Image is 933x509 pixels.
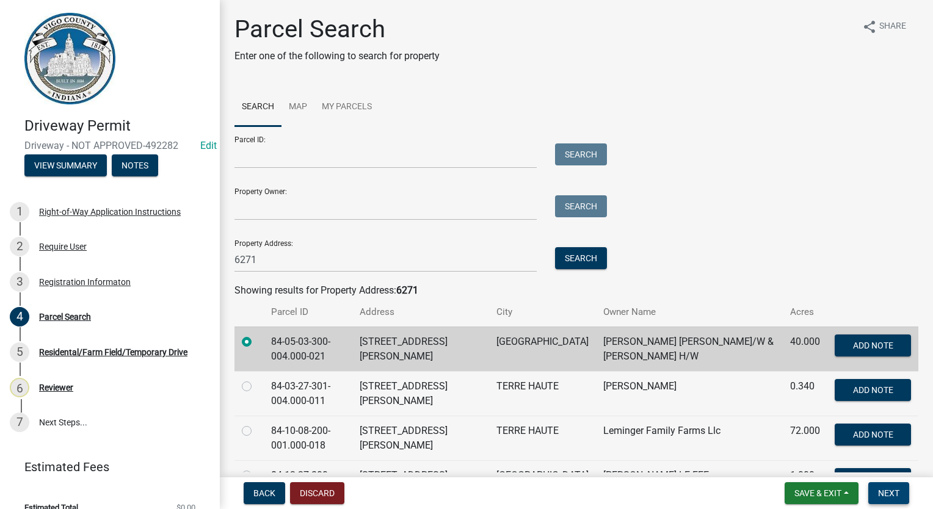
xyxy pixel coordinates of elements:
a: Edit [200,140,217,151]
div: Registration Informaton [39,278,131,286]
wm-modal-confirm: Edit Application Number [200,140,217,151]
div: 4 [10,307,29,327]
div: 6 [10,378,29,397]
h4: Driveway Permit [24,117,210,135]
span: Back [253,488,275,498]
span: Next [878,488,899,498]
div: 7 [10,413,29,432]
div: 5 [10,342,29,362]
td: [PERSON_NAME] [PERSON_NAME]/W & [PERSON_NAME] H/W [596,327,783,371]
div: Right-of-Way Application Instructions [39,208,181,216]
wm-modal-confirm: Notes [112,161,158,171]
button: Discard [290,482,344,504]
td: [STREET_ADDRESS][PERSON_NAME] [352,327,490,371]
button: Search [555,195,607,217]
td: [PERSON_NAME] LE FEE [PERSON_NAME] [596,460,783,505]
div: Reviewer [39,383,73,392]
td: 1.000 [783,460,827,505]
h1: Parcel Search [234,15,440,44]
button: View Summary [24,154,107,176]
span: Share [879,20,906,34]
p: Enter one of the following to search for property [234,49,440,63]
span: Add Note [852,429,893,439]
th: Parcel ID [264,298,352,327]
span: Add Note [852,384,893,394]
td: 84-05-03-300-004.000-021 [264,327,352,371]
th: Address [352,298,490,327]
button: Next [868,482,909,504]
td: [STREET_ADDRESS] [352,460,490,505]
i: share [862,20,877,34]
button: Add Note [835,424,911,446]
td: 72.000 [783,416,827,460]
td: [PERSON_NAME] [596,371,783,416]
button: Add Note [835,379,911,401]
img: Vigo County, Indiana [24,13,115,104]
a: My Parcels [314,88,379,127]
button: Save & Exit [785,482,859,504]
th: City [489,298,596,327]
wm-modal-confirm: Summary [24,161,107,171]
div: Require User [39,242,87,251]
div: Showing results for Property Address: [234,283,918,298]
button: Search [555,143,607,165]
a: Estimated Fees [10,455,200,479]
button: Notes [112,154,158,176]
span: Add Note [852,340,893,350]
td: [STREET_ADDRESS][PERSON_NAME] [352,371,490,416]
td: [GEOGRAPHIC_DATA] [489,460,596,505]
td: 84-12-27-300-003.000-016 [264,460,352,505]
td: 40.000 [783,327,827,371]
button: Search [555,247,607,269]
div: 1 [10,202,29,222]
div: Residental/Farm Field/Temporary Drive [39,348,187,356]
td: TERRE HAUTE [489,416,596,460]
td: [STREET_ADDRESS][PERSON_NAME] [352,416,490,460]
div: Parcel Search [39,312,91,321]
div: 3 [10,272,29,292]
td: 84-10-08-200-001.000-018 [264,416,352,460]
button: Add Note [835,334,911,356]
td: [GEOGRAPHIC_DATA] [489,327,596,371]
button: shareShare [852,15,916,38]
div: 2 [10,237,29,256]
td: Leminger Family Farms Llc [596,416,783,460]
a: Map [281,88,314,127]
span: Save & Exit [794,488,841,498]
td: 0.340 [783,371,827,416]
a: Search [234,88,281,127]
th: Acres [783,298,827,327]
button: Back [244,482,285,504]
td: 84-03-27-301-004.000-011 [264,371,352,416]
td: TERRE HAUTE [489,371,596,416]
span: Driveway - NOT APPROVED-492282 [24,140,195,151]
strong: 6271 [396,284,418,296]
th: Owner Name [596,298,783,327]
